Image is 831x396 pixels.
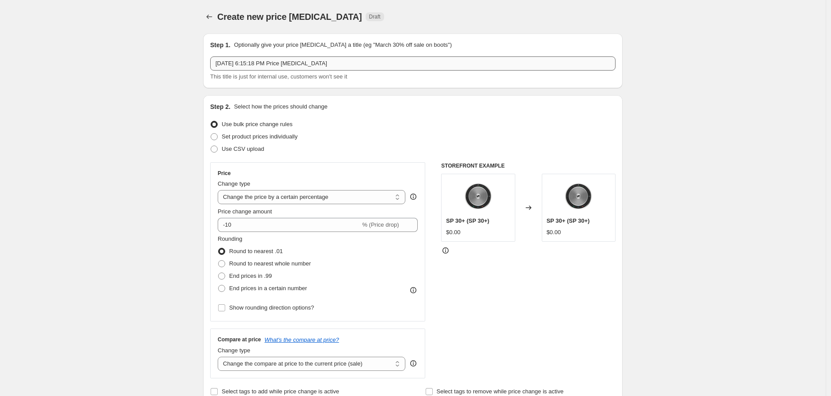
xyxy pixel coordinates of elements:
[369,13,381,20] span: Draft
[234,102,328,111] p: Select how the prices should change
[229,260,311,267] span: Round to nearest whole number
[218,235,242,242] span: Rounding
[210,41,230,49] h2: Step 1.
[264,336,339,343] button: What's the compare at price?
[229,248,283,254] span: Round to nearest .01
[218,170,230,177] h3: Price
[210,56,616,71] input: 30% off holiday sale
[441,162,616,169] h6: STOREFRONT EXAMPLE
[229,285,307,291] span: End prices in a certain number
[446,217,489,224] span: SP 30+ (SP 30+)
[234,41,452,49] p: Optionally give your price [MEDICAL_DATA] a title (eg "March 30% off sale on boots")
[229,273,272,279] span: End prices in .99
[210,73,347,80] span: This title is just for internal use, customers won't see it
[203,11,215,23] button: Price change jobs
[222,121,292,127] span: Use bulk price change rules
[217,12,362,22] span: Create new price [MEDICAL_DATA]
[222,388,339,395] span: Select tags to add while price change is active
[218,208,272,215] span: Price change amount
[362,221,399,228] span: % (Price drop)
[229,304,314,311] span: Show rounding direction options?
[210,102,230,111] h2: Step 2.
[561,179,596,214] img: product_detail_x2_desktop_SP30---Shoot-04_80x.png
[409,359,418,368] div: help
[218,347,250,354] span: Change type
[409,192,418,201] div: help
[461,179,496,214] img: product_detail_x2_desktop_SP30---Shoot-04_80x.png
[547,217,590,224] span: SP 30+ (SP 30+)
[547,228,561,237] div: $0.00
[446,228,461,237] div: $0.00
[437,388,564,395] span: Select tags to remove while price change is active
[218,180,250,187] span: Change type
[218,336,261,343] h3: Compare at price
[222,133,298,140] span: Set product prices individually
[222,146,264,152] span: Use CSV upload
[218,218,360,232] input: -15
